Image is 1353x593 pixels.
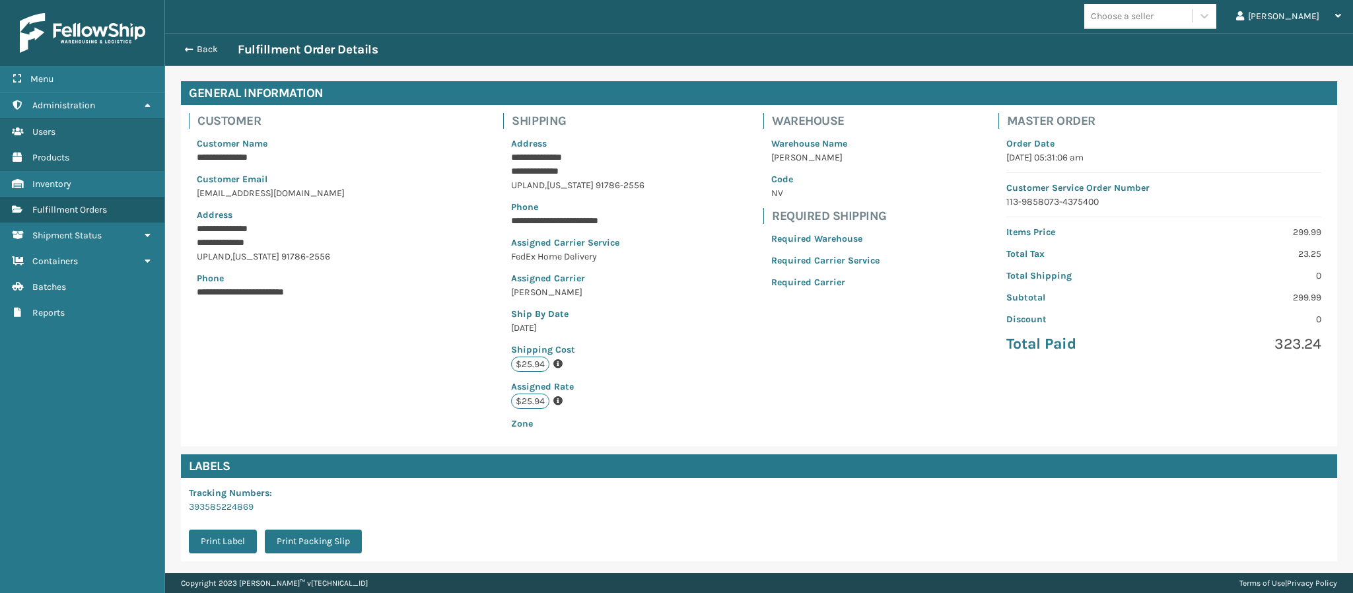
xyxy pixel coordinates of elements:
p: Shipping Cost [511,343,644,357]
p: Items Price [1006,225,1156,239]
h4: Required Shipping [772,208,887,224]
p: Assigned Carrier Service [511,236,644,250]
p: Required Warehouse [771,232,880,246]
span: Address [511,138,547,149]
p: Discount [1006,312,1156,326]
span: Tracking Numbers : [189,487,272,499]
span: Menu [30,73,53,85]
p: [PERSON_NAME] [511,285,644,299]
p: Zone [511,417,644,431]
p: 0 [1171,269,1321,283]
span: 91786-2556 [596,180,644,191]
p: $25.94 [511,394,549,409]
a: Terms of Use [1239,578,1285,588]
p: 113-9858073-4375400 [1006,195,1321,209]
p: [PERSON_NAME] [771,151,880,164]
button: Print Packing Slip [265,530,362,553]
p: Assigned Carrier [511,271,644,285]
span: Fulfillment Orders [32,204,107,215]
p: 23.25 [1171,247,1321,261]
span: Products [32,152,69,163]
span: [US_STATE] [232,251,279,262]
p: 323.24 [1171,334,1321,354]
span: UPLAND [197,251,230,262]
h4: Labels [181,454,1337,478]
img: logo [20,13,145,53]
p: $25.94 [511,357,549,372]
p: Total Shipping [1006,269,1156,283]
p: FedEx Home Delivery [511,250,644,263]
span: 91786-2556 [281,251,330,262]
p: Phone [511,200,644,214]
span: Administration [32,100,95,111]
p: Total Tax [1006,247,1156,261]
p: Ship By Date [511,307,644,321]
h4: Shipping [512,113,652,129]
p: Copyright 2023 [PERSON_NAME]™ v [TECHNICAL_ID] [181,573,368,593]
span: Inventory [32,178,71,190]
p: Customer Name [197,137,385,151]
h4: Warehouse [772,113,887,129]
a: 393585224869 [189,501,254,512]
button: Print Label [189,530,257,553]
p: Warehouse Name [771,137,880,151]
p: Required Carrier Service [771,254,880,267]
span: Containers [32,256,78,267]
p: 299.99 [1171,225,1321,239]
h4: Customer [197,113,393,129]
span: Shipment Status [32,230,102,241]
p: Phone [197,271,385,285]
p: 299.99 [1171,291,1321,304]
h4: Master Order [1007,113,1329,129]
p: NV [771,186,880,200]
p: [DATE] 05:31:06 am [1006,151,1321,164]
a: Privacy Policy [1287,578,1337,588]
p: 0 [1171,312,1321,326]
p: Required Carrier [771,275,880,289]
span: Batches [32,281,66,293]
span: UPLAND [511,180,545,191]
div: Choose a seller [1091,9,1154,23]
span: Users [32,126,55,137]
p: Order Date [1006,137,1321,151]
p: [EMAIL_ADDRESS][DOMAIN_NAME] [197,186,385,200]
span: , [230,251,232,262]
p: Customer Email [197,172,385,186]
button: Back [177,44,238,55]
p: Total Paid [1006,334,1156,354]
p: [DATE] [511,321,644,335]
h4: General Information [181,81,1337,105]
span: [US_STATE] [547,180,594,191]
p: Code [771,172,880,186]
p: Customer Service Order Number [1006,181,1321,195]
span: Reports [32,307,65,318]
div: | [1239,573,1337,593]
span: , [545,180,547,191]
h3: Fulfillment Order Details [238,42,378,57]
p: Subtotal [1006,291,1156,304]
p: Assigned Rate [511,380,644,394]
span: Address [197,209,232,221]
